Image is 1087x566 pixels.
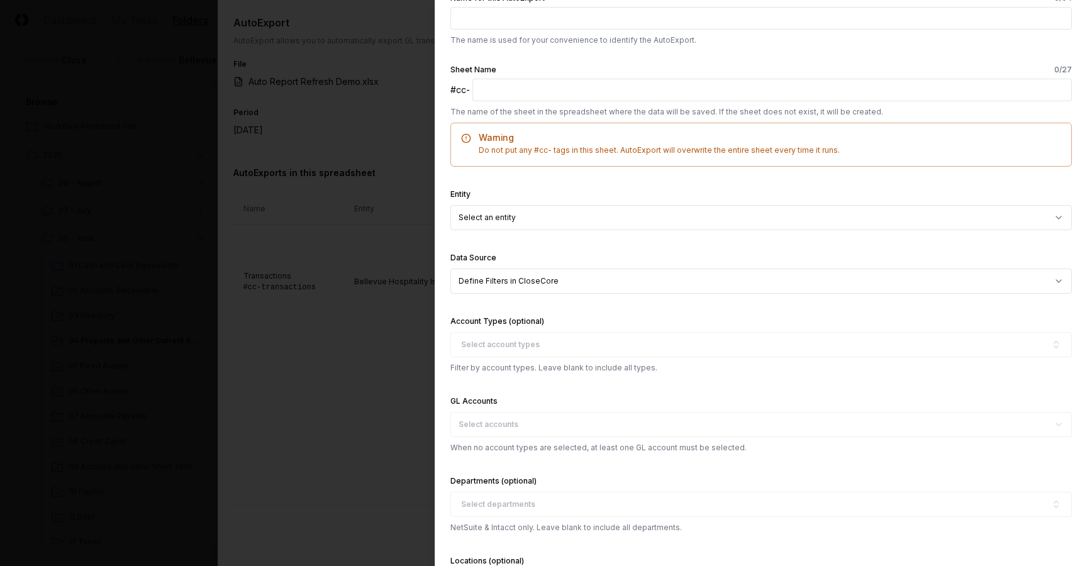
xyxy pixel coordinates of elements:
label: Account Types (optional) [450,316,544,326]
p: When no account types are selected, at least one GL account must be selected. [450,442,1072,453]
p: Filter by account types. Leave blank to include all types. [450,362,1072,374]
p: The name of the sheet in the spreadsheet where the data will be saved. If the sheet does not exis... [450,106,1072,118]
p: The name is used for your convenience to identify the AutoExport. [450,35,1072,46]
label: GL Accounts [450,396,498,406]
label: Entity [450,189,471,199]
label: Departments (optional) [450,476,537,486]
label: Data Source [450,253,496,262]
span: 0 /27 [1054,66,1072,74]
label: Locations (optional) [450,556,524,565]
label: Sheet Name [450,66,1072,74]
p: NetSuite & Intacct only. Leave blank to include all departments. [450,522,1072,533]
div: Do not put any #cc- tags in this sheet. AutoExport will overwrite the entire sheet every time it ... [461,145,1061,156]
h5: Warning [461,133,1061,142]
span: #cc- [450,83,470,96]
